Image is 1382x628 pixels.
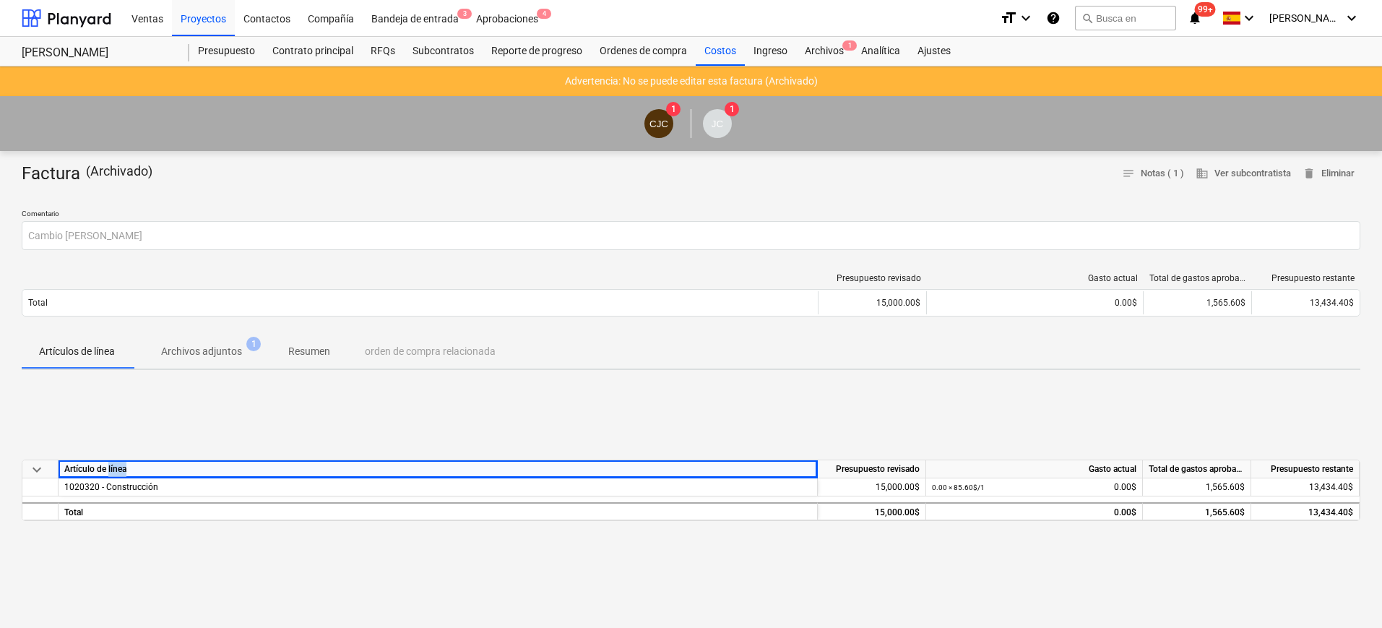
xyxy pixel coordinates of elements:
[932,478,1136,496] div: 0.00$
[565,74,818,89] p: Advertencia: No se puede editar esta factura (Archivado)
[1258,273,1355,283] div: Presupuesto restante
[537,9,551,19] span: 4
[1116,163,1190,185] button: Notas ( 1 )
[932,483,985,491] small: 0.00 × 85.60$ / 1
[86,163,152,186] p: ( Archivado )
[28,461,46,478] span: keyboard_arrow_down
[59,460,818,478] div: Artículo de línea
[1240,9,1258,27] i: keyboard_arrow_down
[362,37,404,66] a: RFQs
[22,46,172,61] div: [PERSON_NAME]
[1310,559,1382,628] iframe: Chat Widget
[288,344,330,359] p: Resumen
[22,209,1360,221] p: Comentario
[745,37,796,66] a: Ingreso
[666,102,681,116] span: 1
[1017,9,1035,27] i: keyboard_arrow_down
[161,344,242,359] p: Archivos adjuntos
[818,502,926,520] div: 15,000.00$
[696,37,745,66] a: Costos
[818,291,926,314] div: 15,000.00$
[39,344,115,359] p: Artículos de línea
[1149,273,1246,283] div: Total de gastos aprobados
[1122,165,1184,182] span: Notas ( 1 )
[818,460,926,478] div: Presupuesto revisado
[22,163,158,186] div: Factura
[725,102,739,116] span: 1
[404,37,483,66] a: Subcontratos
[649,119,668,129] span: CJC
[1000,9,1017,27] i: format_size
[818,478,926,496] div: 15,000.00$
[926,460,1143,478] div: Gasto actual
[1303,167,1316,180] span: delete
[1251,502,1360,520] div: 13,434.40$
[909,37,959,66] a: Ajustes
[1297,163,1360,185] button: Eliminar
[796,37,852,66] div: Archivos
[644,109,673,138] div: Carlos Joel Cedeño
[933,273,1138,283] div: Gasto actual
[1343,9,1360,27] i: keyboard_arrow_down
[1122,167,1135,180] span: notes
[1309,482,1353,492] span: 13,434.40$
[1196,165,1291,182] span: Ver subcontratista
[1190,163,1297,185] button: Ver subcontratista
[712,119,723,129] span: JC
[1046,9,1061,27] i: Base de conocimientos
[591,37,696,66] a: Ordenes de compra
[1143,291,1251,314] div: 1,565.60$
[1269,12,1342,24] span: [PERSON_NAME]
[703,109,732,138] div: Jorge Choy
[1143,460,1251,478] div: Total de gastos aprobados
[264,37,362,66] a: Contrato principal
[842,40,857,51] span: 1
[246,337,261,351] span: 1
[1143,502,1251,520] div: 1,565.60$
[59,502,818,520] div: Total
[1206,482,1245,492] span: 1,565.60$
[932,504,1136,522] div: 0.00$
[28,297,48,309] p: Total
[933,298,1137,308] div: 0.00$
[1075,6,1176,30] button: Busca en
[483,37,591,66] a: Reporte de progreso
[64,482,158,492] span: 1020320 - Construcción
[1188,9,1202,27] i: notifications
[1303,165,1355,182] span: Eliminar
[189,37,264,66] a: Presupuesto
[1195,2,1216,17] span: 99+
[1251,460,1360,478] div: Presupuesto restante
[1196,167,1209,180] span: business
[1081,12,1093,24] span: search
[852,37,909,66] a: Analítica
[824,273,921,283] div: Presupuesto revisado
[457,9,472,19] span: 3
[1310,298,1354,308] span: 13,434.40$
[796,37,852,66] a: Archivos1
